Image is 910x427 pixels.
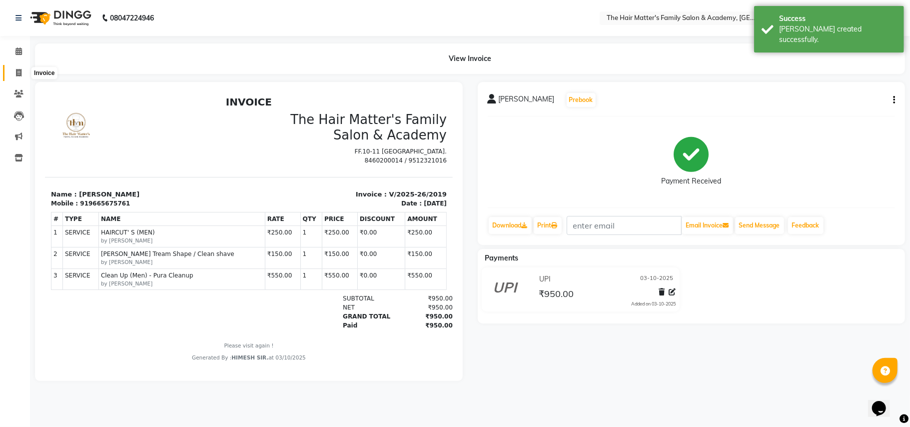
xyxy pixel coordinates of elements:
th: PRICE [277,120,313,134]
td: ₹150.00 [220,155,255,176]
p: Invoice : V/2025-26/2019 [210,97,402,107]
span: UPI [539,274,551,284]
td: 1 [255,176,277,198]
small: by [PERSON_NAME] [56,188,218,196]
td: ₹0.00 [312,134,360,155]
b: 08047224946 [110,4,154,32]
iframe: chat widget [868,387,900,417]
td: ₹550.00 [360,176,402,198]
div: GRAND TOTAL [292,220,350,229]
td: 1 [255,134,277,155]
div: Paid [292,229,350,238]
button: Prebook [567,93,596,107]
td: ₹150.00 [277,155,313,176]
span: [PERSON_NAME] Tream Shape / Clean shave [56,157,218,166]
td: ₹550.00 [220,176,255,198]
button: Send Message [735,217,784,234]
img: logo [25,4,94,32]
td: 2 [6,155,18,176]
p: Please visit again ! [6,250,402,258]
td: 3 [6,176,18,198]
td: SERVICE [18,134,54,155]
th: RATE [220,120,255,134]
input: enter email [567,216,682,235]
th: DISCOUNT [312,120,360,134]
th: NAME [53,120,220,134]
td: 1 [255,155,277,176]
td: ₹250.00 [360,134,402,155]
div: Invoice [31,67,57,79]
div: ₹950.00 [350,211,408,220]
span: HAIRCUT' S (MEN) [56,136,218,145]
td: 1 [6,134,18,155]
div: [DATE] [379,107,402,116]
div: Bill created successfully. [779,24,897,45]
a: Feedback [788,217,824,234]
div: Payment Received [661,176,721,187]
td: ₹150.00 [360,155,402,176]
span: [PERSON_NAME] [499,94,555,108]
div: Added on 03-10-2025 [631,300,676,307]
th: TYPE [18,120,54,134]
p: FF.10-11 [GEOGRAPHIC_DATA]. [210,55,402,64]
div: ₹950.00 [350,220,408,229]
div: Date : [356,107,377,116]
p: Name : [PERSON_NAME] [6,97,198,107]
button: Email Invoice [682,217,733,234]
td: SERVICE [18,176,54,198]
span: Payments [485,253,519,262]
td: SERVICE [18,155,54,176]
td: ₹250.00 [277,134,313,155]
small: by [PERSON_NAME] [56,166,218,174]
p: 8460200014 / 9512321016 [210,64,402,73]
th: QTY [255,120,277,134]
h2: INVOICE [6,4,402,16]
div: ₹950.00 [350,229,408,238]
span: Clean Up (Men) - Pura Cleanup [56,179,218,188]
td: ₹250.00 [220,134,255,155]
td: ₹0.00 [312,155,360,176]
th: # [6,120,18,134]
div: Success [779,13,897,24]
div: SUBTOTAL [292,202,350,211]
span: 03-10-2025 [640,274,673,284]
div: Generated By : at 03/10/2025 [6,262,402,270]
span: ₹950.00 [539,288,574,302]
div: View Invoice [35,43,905,74]
div: ₹950.00 [350,202,408,211]
a: Download [489,217,532,234]
div: Mobile : [6,107,33,116]
small: by [PERSON_NAME] [56,145,218,153]
div: NET [292,211,350,220]
h3: The Hair Matter's Family Salon & Academy [210,20,402,51]
a: Print [534,217,562,234]
span: HIMESH SIR. [186,262,223,268]
th: AMOUNT [360,120,402,134]
td: ₹550.00 [277,176,313,198]
div: 919665675761 [35,107,85,116]
td: ₹0.00 [312,176,360,198]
